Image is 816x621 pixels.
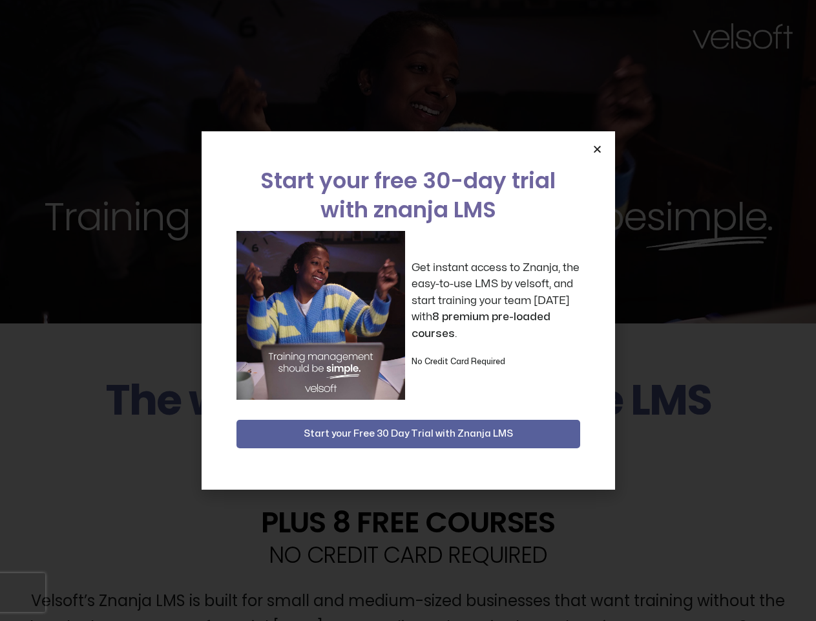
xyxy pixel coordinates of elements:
[592,144,602,154] a: Close
[412,358,505,365] strong: No Credit Card Required
[412,311,550,339] strong: 8 premium pre-loaded courses
[412,259,580,342] p: Get instant access to Znanja, the easy-to-use LMS by velsoft, and start training your team [DATE]...
[236,420,580,448] button: Start your Free 30 Day Trial with Znanja LMS
[304,426,513,442] span: Start your Free 30 Day Trial with Znanja LMS
[236,166,580,224] h2: Start your free 30-day trial with znanja LMS
[236,231,405,400] img: a woman sitting at her laptop dancing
